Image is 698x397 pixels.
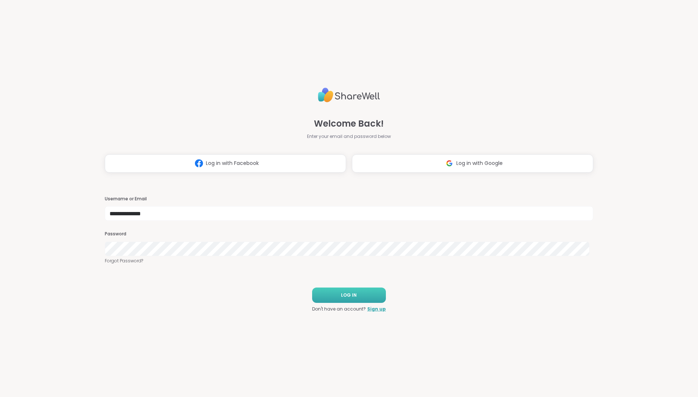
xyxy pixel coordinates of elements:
button: Log in with Facebook [105,154,346,173]
span: Don't have an account? [312,306,366,312]
img: ShareWell Logomark [192,157,206,170]
a: Forgot Password? [105,258,593,264]
span: Enter your email and password below [307,133,391,140]
h3: Password [105,231,593,237]
span: Welcome Back! [314,117,384,130]
a: Sign up [367,306,386,312]
span: Log in with Google [456,159,503,167]
button: LOG IN [312,288,386,303]
span: Log in with Facebook [206,159,259,167]
img: ShareWell Logo [318,85,380,105]
button: Log in with Google [352,154,593,173]
img: ShareWell Logomark [442,157,456,170]
span: LOG IN [341,292,357,298]
h3: Username or Email [105,196,593,202]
